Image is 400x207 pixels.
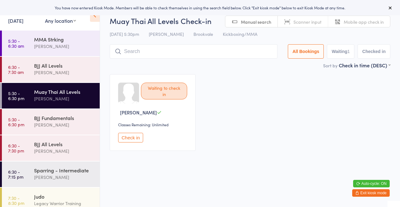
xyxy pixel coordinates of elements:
[8,117,24,127] time: 5:30 - 6:30 pm
[34,147,94,155] div: [PERSON_NAME]
[2,135,100,161] a: 6:30 -7:30 pmBJJ All Levels[PERSON_NAME]
[34,121,94,128] div: [PERSON_NAME]
[8,143,24,153] time: 6:30 - 7:30 pm
[323,62,337,69] label: Sort by
[241,19,271,25] span: Manual search
[288,44,324,59] button: All Bookings
[352,189,390,197] button: Exit kiosk mode
[34,43,94,50] div: [PERSON_NAME]
[45,17,76,24] div: Any location
[34,69,94,76] div: [PERSON_NAME]
[10,5,390,10] div: You have now entered Kiosk Mode. Members will be able to check themselves in using the search fie...
[357,44,390,59] button: Checked in
[34,36,94,43] div: MMA Strking
[34,114,94,121] div: BJJ Fundamentals
[8,38,24,48] time: 5:30 - 6:30 am
[118,122,189,127] div: Classes Remaining: Unlimited
[110,16,390,26] h2: Muay Thai All Levels Check-in
[2,161,100,187] a: 6:30 -7:15 pmSparring - Intermediate[PERSON_NAME]
[8,17,23,24] a: [DATE]
[34,141,94,147] div: BJJ All Levels
[34,95,94,102] div: [PERSON_NAME]
[327,44,354,59] button: Waiting1
[149,31,184,37] span: [PERSON_NAME]
[120,109,157,116] span: [PERSON_NAME]
[34,174,94,181] div: [PERSON_NAME]
[193,31,213,37] span: Brookvale
[8,91,24,101] time: 5:30 - 6:30 pm
[2,57,100,82] a: 6:30 -7:30 amBJJ All Levels[PERSON_NAME]
[110,31,139,37] span: [DATE] 5:30pm
[34,62,94,69] div: BJJ All Levels
[34,88,94,95] div: Muay Thai All Levels
[34,167,94,174] div: Sparring - Intermediate
[339,62,390,69] div: Check in time (DESC)
[118,133,143,142] button: Check in
[34,193,94,200] div: Judo
[110,44,277,59] input: Search
[8,65,24,75] time: 6:30 - 7:30 am
[8,169,23,179] time: 6:30 - 7:15 pm
[293,19,322,25] span: Scanner input
[353,180,390,187] button: Auto-cycle: ON
[223,31,257,37] span: Kickboxing/MMA
[141,83,187,99] div: Waiting to check in
[344,19,384,25] span: Mobile app check in
[8,195,24,205] time: 7:30 - 8:30 pm
[2,83,100,108] a: 5:30 -6:30 pmMuay Thai All Levels[PERSON_NAME]
[347,49,350,54] div: 1
[2,31,100,56] a: 5:30 -6:30 amMMA Strking[PERSON_NAME]
[2,109,100,135] a: 5:30 -6:30 pmBJJ Fundamentals[PERSON_NAME]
